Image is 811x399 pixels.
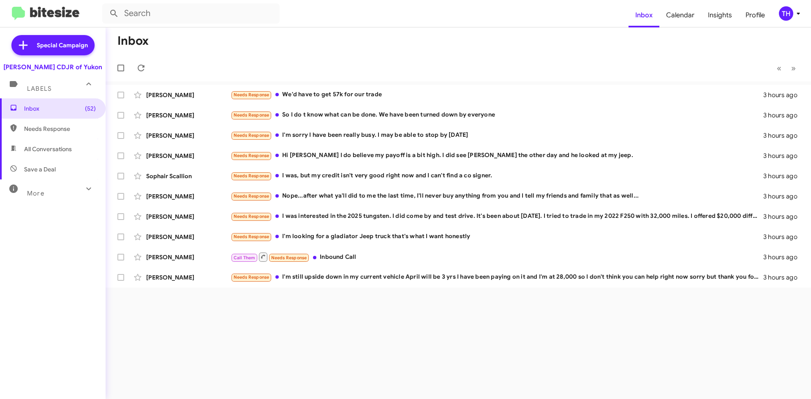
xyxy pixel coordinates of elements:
span: (52) [85,104,96,113]
div: 3 hours ago [763,253,804,261]
div: Inbound Call [231,252,763,262]
div: [PERSON_NAME] [146,273,231,282]
div: Hi [PERSON_NAME] I do believe my payoff is a bit high. I did see [PERSON_NAME] the other day and ... [231,151,763,160]
div: 3 hours ago [763,172,804,180]
div: [PERSON_NAME] [146,131,231,140]
span: All Conversations [24,145,72,153]
a: Calendar [659,3,701,27]
div: [PERSON_NAME] [146,233,231,241]
span: Inbox [24,104,96,113]
div: I'm looking for a gladiator Jeep truck that's what I want honestly [231,232,763,242]
div: We'd have to get 57k for our trade [231,90,763,100]
span: Labels [27,85,52,92]
span: Needs Response [234,193,269,199]
div: I was interested in the 2025 tungsten. I did come by and test drive. It's been about [DATE]. I tr... [231,212,763,221]
div: 3 hours ago [763,152,804,160]
nav: Page navigation example [772,60,801,77]
a: Special Campaign [11,35,95,55]
div: I'm sorry I have been really busy. I may be able to stop by [DATE] [231,130,763,140]
div: [PERSON_NAME] [146,91,231,99]
a: Inbox [629,3,659,27]
div: TH [779,6,793,21]
h1: Inbox [117,34,149,48]
span: Needs Response [234,92,269,98]
input: Search [102,3,280,24]
button: Next [786,60,801,77]
div: 3 hours ago [763,273,804,282]
span: Needs Response [234,214,269,219]
span: Call Them [234,255,256,261]
div: So I do t know what can be done. We have been turned down by everyone [231,110,763,120]
div: [PERSON_NAME] [146,152,231,160]
span: Needs Response [234,234,269,239]
button: TH [772,6,802,21]
span: « [777,63,781,73]
div: 3 hours ago [763,212,804,221]
div: I was, but my credit isn't very good right now and I can't find a co signer. [231,171,763,181]
span: Needs Response [234,153,269,158]
span: Needs Response [234,173,269,179]
span: » [791,63,796,73]
div: [PERSON_NAME] [146,111,231,119]
span: Save a Deal [24,165,56,174]
button: Previous [772,60,787,77]
span: Needs Response [234,274,269,280]
span: Needs Response [234,112,269,118]
div: [PERSON_NAME] [146,253,231,261]
div: 3 hours ago [763,111,804,119]
a: Insights [701,3,739,27]
span: More [27,190,44,197]
div: 3 hours ago [763,192,804,201]
div: 3 hours ago [763,91,804,99]
div: I'm still upside down in my current vehicle April will be 3 yrs I have been paying on it and I'm ... [231,272,763,282]
div: 3 hours ago [763,131,804,140]
span: Needs Response [271,255,307,261]
div: 3 hours ago [763,233,804,241]
div: [PERSON_NAME] CDJR of Yukon [3,63,102,71]
div: Nope...after what ya'll did to me the last time, I'll never buy anything from you and I tell my f... [231,191,763,201]
div: [PERSON_NAME] [146,192,231,201]
a: Profile [739,3,772,27]
span: Special Campaign [37,41,88,49]
div: Sophair Scallion [146,172,231,180]
span: Needs Response [234,133,269,138]
span: Needs Response [24,125,96,133]
div: [PERSON_NAME] [146,212,231,221]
